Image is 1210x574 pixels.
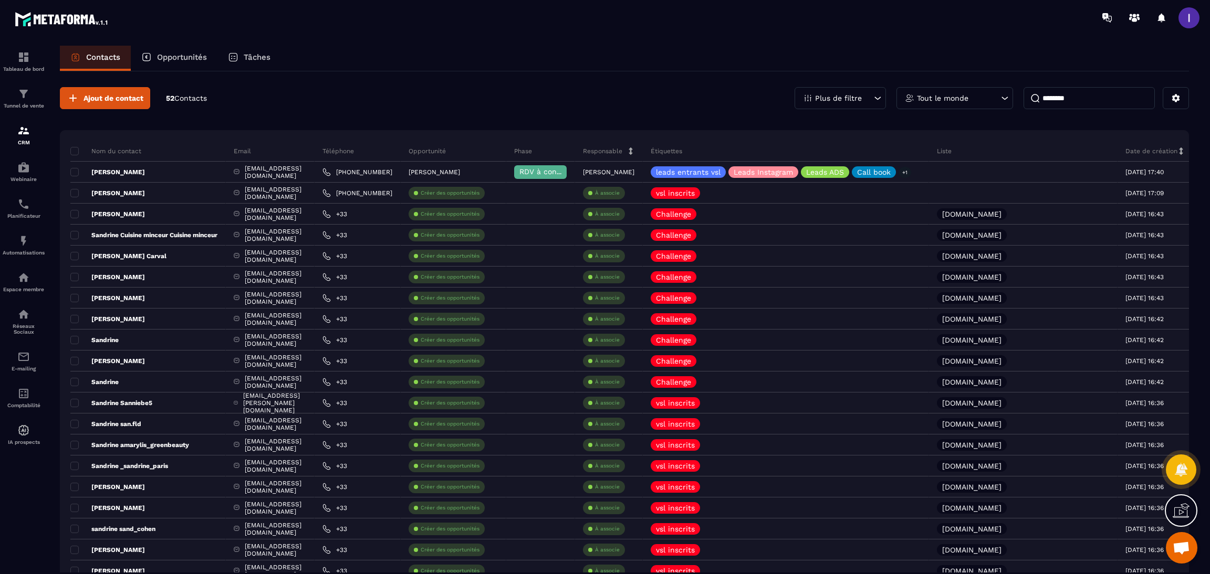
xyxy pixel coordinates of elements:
[656,357,691,365] p: Challenge
[17,350,30,363] img: email
[595,504,620,512] p: À associe
[1125,420,1164,428] p: [DATE] 16:36
[3,439,45,445] p: IA prospects
[1166,532,1197,564] a: Ouvrir le chat
[519,167,587,176] span: RDV à confimer ❓
[595,252,620,260] p: À associe
[15,9,109,28] img: logo
[322,357,347,365] a: +33
[3,80,45,116] a: formationformationTunnel de vente
[942,378,1002,386] p: [DOMAIN_NAME]
[3,140,45,145] p: CRM
[1125,462,1164,470] p: [DATE] 16:36
[942,315,1002,323] p: [DOMAIN_NAME]
[656,294,691,302] p: Challenge
[70,504,145,512] p: [PERSON_NAME]
[942,231,1002,239] p: [DOMAIN_NAME]
[70,273,145,281] p: [PERSON_NAME]
[421,546,479,554] p: Créer des opportunités
[595,294,620,302] p: À associe
[1125,336,1164,344] p: [DATE] 16:42
[322,525,347,533] a: +33
[656,441,695,449] p: vsl inscrits
[421,504,479,512] p: Créer des opportunités
[1125,315,1164,323] p: [DATE] 16:42
[322,420,347,428] a: +33
[70,399,152,407] p: Sandrine Sanniebe5
[421,336,479,344] p: Créer des opportunités
[1125,525,1164,533] p: [DATE] 16:36
[70,189,145,197] p: [PERSON_NAME]
[734,168,793,176] p: Leads Instagram
[17,235,30,247] img: automations
[595,399,620,407] p: À associe
[322,273,347,281] a: +33
[17,51,30,63] img: formation
[322,210,347,218] a: +33
[70,378,119,386] p: Sandrine
[70,420,141,428] p: Sandrine san.fld
[322,546,347,554] a: +33
[514,147,532,155] p: Phase
[70,315,145,323] p: [PERSON_NAME]
[942,252,1002,260] p: [DOMAIN_NAME]
[3,227,45,263] a: automationsautomationsAutomatisations
[942,210,1002,218] p: [DOMAIN_NAME]
[595,378,620,386] p: À associe
[70,294,145,302] p: [PERSON_NAME]
[595,210,620,218] p: À associe
[60,46,131,71] a: Contacts
[70,168,145,176] p: [PERSON_NAME]
[656,378,691,386] p: Challenge
[656,336,691,344] p: Challenge
[937,147,952,155] p: Liste
[595,315,620,323] p: À associe
[942,294,1002,302] p: [DOMAIN_NAME]
[322,441,347,449] a: +33
[3,379,45,416] a: accountantaccountantComptabilité
[942,336,1002,344] p: [DOMAIN_NAME]
[595,525,620,533] p: À associe
[409,168,460,176] p: [PERSON_NAME]
[421,189,479,197] p: Créer des opportunités
[70,462,168,470] p: Sandrine _sandrine_paris
[157,52,207,62] p: Opportunités
[70,252,166,260] p: [PERSON_NAME] Carval
[3,286,45,292] p: Espace membre
[1125,378,1164,386] p: [DATE] 16:42
[174,94,207,102] span: Contacts
[1125,546,1164,554] p: [DATE] 16:36
[942,483,1002,491] p: [DOMAIN_NAME]
[421,252,479,260] p: Créer des opportunités
[70,231,217,239] p: Sandrine Cuisine minceur Cuisine minceur
[3,103,45,109] p: Tunnel de vente
[3,43,45,80] a: formationformationTableau de bord
[131,46,217,71] a: Opportunités
[595,273,620,281] p: À associe
[656,525,695,533] p: vsl inscrits
[421,525,479,533] p: Créer des opportunités
[656,273,691,281] p: Challenge
[942,441,1002,449] p: [DOMAIN_NAME]
[656,462,695,470] p: vsl inscrits
[942,273,1002,281] p: [DOMAIN_NAME]
[17,387,30,400] img: accountant
[322,252,347,260] a: +33
[17,198,30,210] img: scheduler
[421,294,479,302] p: Créer des opportunités
[70,546,145,554] p: [PERSON_NAME]
[815,94,862,102] p: Plus de filtre
[1125,231,1164,239] p: [DATE] 16:43
[70,483,145,491] p: [PERSON_NAME]
[17,271,30,284] img: automations
[942,399,1002,407] p: [DOMAIN_NAME]
[917,94,968,102] p: Tout le monde
[322,399,347,407] a: +33
[322,462,347,470] a: +33
[3,116,45,153] a: formationformationCRM
[595,441,620,449] p: À associe
[217,46,281,71] a: Tâches
[70,147,141,155] p: Nom du contact
[1125,294,1164,302] p: [DATE] 16:43
[656,252,691,260] p: Challenge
